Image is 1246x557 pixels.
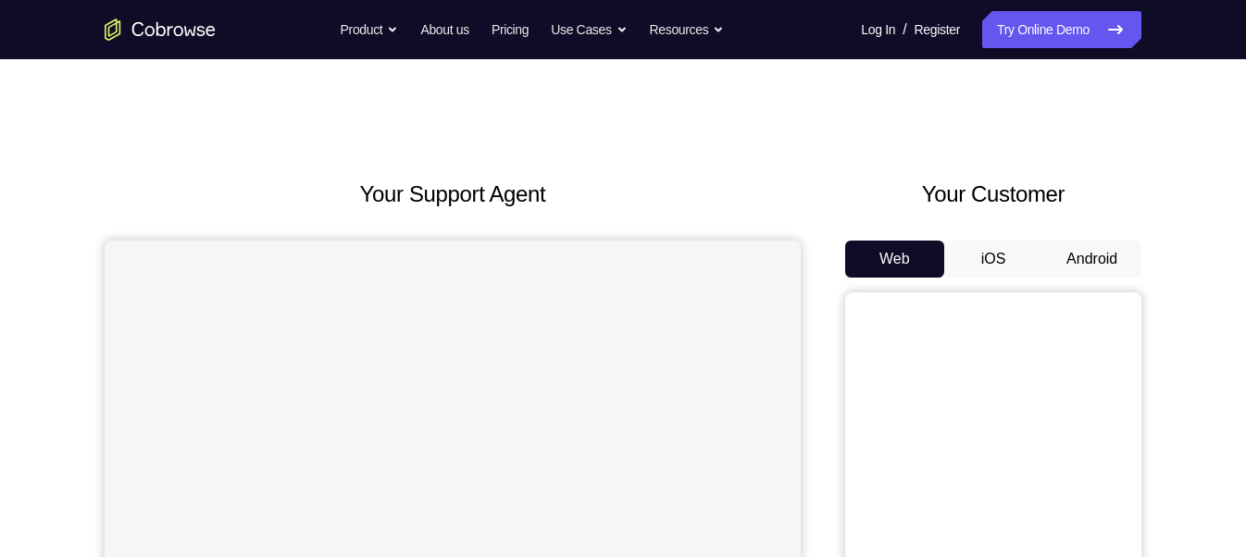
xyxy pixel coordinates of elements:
[420,11,468,48] a: About us
[845,178,1141,211] h2: Your Customer
[903,19,906,41] span: /
[341,11,399,48] button: Product
[105,178,801,211] h2: Your Support Agent
[551,11,627,48] button: Use Cases
[915,11,960,48] a: Register
[105,19,216,41] a: Go to the home page
[492,11,529,48] a: Pricing
[861,11,895,48] a: Log In
[845,241,944,278] button: Web
[982,11,1141,48] a: Try Online Demo
[944,241,1043,278] button: iOS
[650,11,725,48] button: Resources
[1042,241,1141,278] button: Android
